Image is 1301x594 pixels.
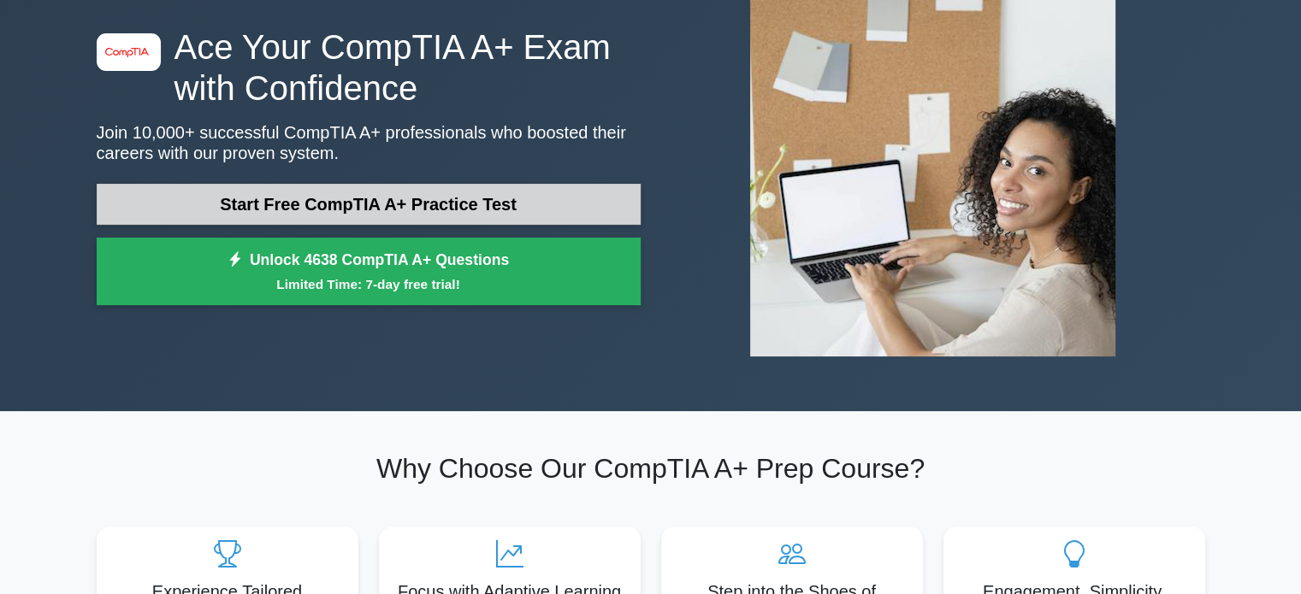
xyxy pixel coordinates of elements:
[97,26,641,109] h1: Ace Your CompTIA A+ Exam with Confidence
[97,238,641,306] a: Unlock 4638 CompTIA A+ QuestionsLimited Time: 7-day free trial!
[97,184,641,225] a: Start Free CompTIA A+ Practice Test
[97,452,1205,485] h2: Why Choose Our CompTIA A+ Prep Course?
[118,274,619,294] small: Limited Time: 7-day free trial!
[97,122,641,163] p: Join 10,000+ successful CompTIA A+ professionals who boosted their careers with our proven system.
